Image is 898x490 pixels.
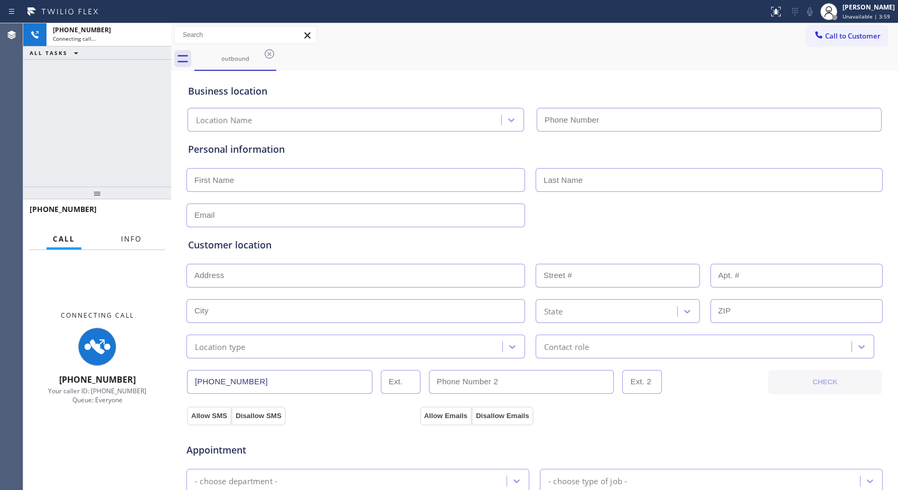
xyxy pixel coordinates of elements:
[537,108,882,132] input: Phone Number
[420,406,472,426] button: Allow Emails
[710,299,883,323] input: ZIP
[53,25,111,34] span: [PHONE_NUMBER]
[544,340,589,353] div: Contact role
[30,204,97,214] span: [PHONE_NUMBER]
[48,386,146,404] span: Your caller ID: [PHONE_NUMBER] Queue: Everyone
[195,475,277,487] div: - choose department -
[196,114,252,126] div: Location Name
[536,168,883,192] input: Last Name
[186,264,525,288] input: Address
[187,406,231,426] button: Allow SMS
[186,299,525,323] input: City
[429,370,614,394] input: Phone Number 2
[175,26,316,43] input: Search
[187,370,372,394] input: Phone Number
[802,4,817,19] button: Mute
[186,204,525,227] input: Email
[825,31,881,41] span: Call to Customer
[544,305,563,317] div: State
[188,84,881,98] div: Business location
[472,406,534,426] button: Disallow Emails
[61,311,134,320] span: Connecting Call
[195,340,246,353] div: Location type
[768,370,882,394] button: CHECK
[186,168,525,192] input: First Name
[23,47,89,59] button: ALL TASKS
[622,370,662,394] input: Ext. 2
[188,238,881,252] div: Customer location
[381,370,420,394] input: Ext.
[53,35,96,42] span: Connecting call…
[548,475,627,487] div: - choose type of job -
[188,142,881,156] div: Personal information
[59,374,136,385] span: [PHONE_NUMBER]
[30,49,68,57] span: ALL TASKS
[231,406,286,426] button: Disallow SMS
[536,264,700,288] input: Street #
[53,234,75,244] span: Call
[46,229,81,249] button: Call
[807,26,887,46] button: Call to Customer
[195,54,275,62] div: outbound
[843,13,890,20] span: Unavailable | 3:59
[710,264,883,288] input: Apt. #
[186,443,417,457] span: Appointment
[115,229,148,249] button: Info
[843,3,895,12] div: [PERSON_NAME]
[121,234,142,244] span: Info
